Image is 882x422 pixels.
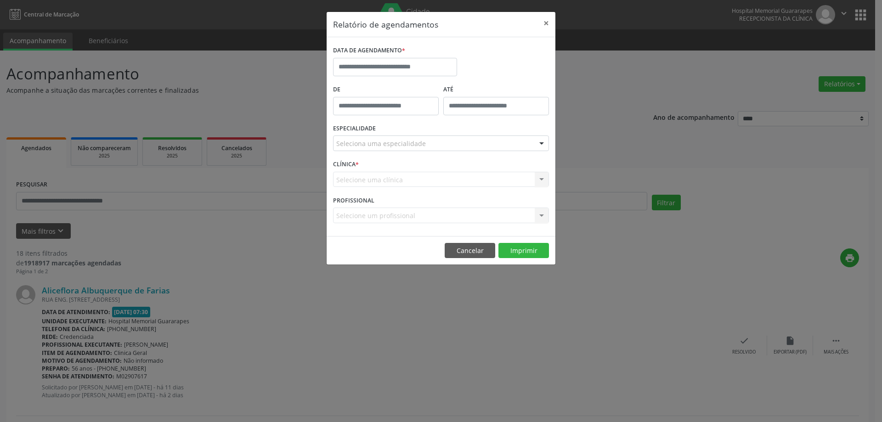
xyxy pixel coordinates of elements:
label: CLÍNICA [333,158,359,172]
button: Cancelar [445,243,495,259]
label: PROFISSIONAL [333,193,374,208]
label: ATÉ [443,83,549,97]
span: Seleciona uma especialidade [336,139,426,148]
label: ESPECIALIDADE [333,122,376,136]
label: DATA DE AGENDAMENTO [333,44,405,58]
button: Imprimir [498,243,549,259]
h5: Relatório de agendamentos [333,18,438,30]
button: Close [537,12,555,34]
label: De [333,83,439,97]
